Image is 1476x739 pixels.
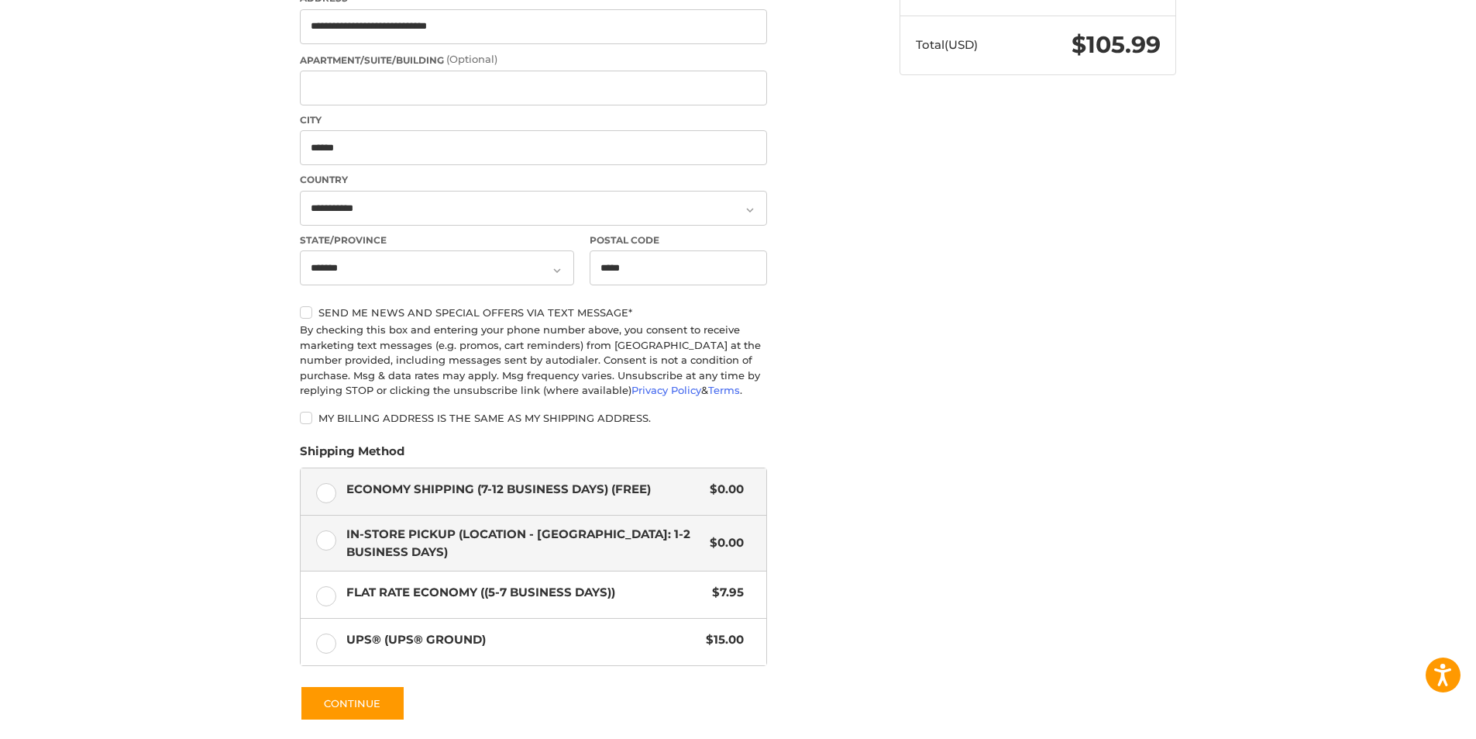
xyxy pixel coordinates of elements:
span: $15.00 [698,631,744,649]
a: Terms [708,384,740,396]
div: By checking this box and entering your phone number above, you consent to receive marketing text ... [300,323,767,399]
label: Postal Code [590,233,768,247]
span: $105.99 [1072,30,1161,59]
label: Apartment/Suite/Building [300,52,767,67]
span: Flat Rate Economy ((5-7 Business Days)) [346,584,705,602]
label: My billing address is the same as my shipping address. [300,412,767,424]
button: Continue [300,685,405,721]
span: Economy Shipping (7-12 Business Days) (Free) [346,481,703,499]
span: Total (USD) [916,37,978,52]
span: $0.00 [702,534,744,552]
a: Privacy Policy [631,384,701,396]
span: $7.95 [704,584,744,602]
legend: Shipping Method [300,443,404,468]
label: City [300,113,767,127]
small: (Optional) [446,53,497,65]
span: $0.00 [702,481,744,499]
label: State/Province [300,233,574,247]
label: Send me news and special offers via text message* [300,306,767,319]
span: In-Store Pickup (Location - [GEOGRAPHIC_DATA]: 1-2 BUSINESS DAYS) [346,526,703,561]
label: Country [300,173,767,187]
span: UPS® (UPS® Ground) [346,631,699,649]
